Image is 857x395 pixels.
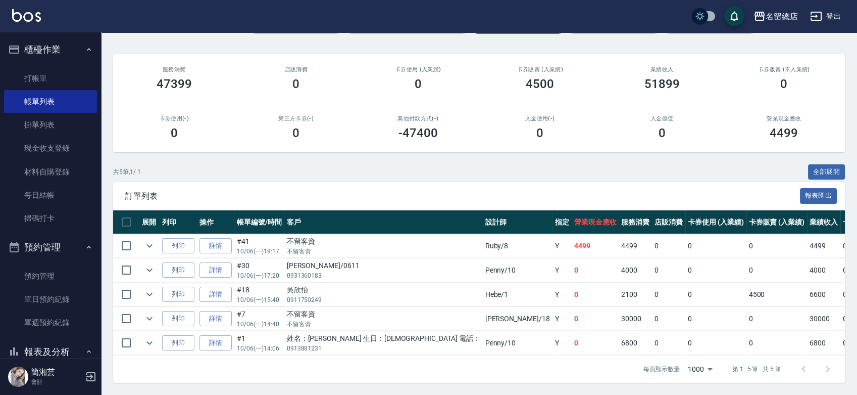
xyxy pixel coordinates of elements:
p: 會計 [31,377,82,386]
td: Y [552,331,572,355]
h2: 卡券販賣 (入業績) [491,66,589,73]
a: 掛單列表 [4,113,97,137]
td: 0 [652,283,685,306]
td: 2100 [619,283,652,306]
td: #7 [234,307,284,331]
th: 營業現金應收 [572,210,619,234]
h3: 51899 [644,77,680,91]
h3: -47400 [398,126,438,140]
th: 卡券使用 (入業績) [685,210,746,234]
h2: 店販消費 [247,66,345,73]
td: 0 [746,258,808,282]
h2: 卡券販賣 (不入業績) [735,66,833,73]
td: 0 [572,331,619,355]
a: 單週預約紀錄 [4,311,97,334]
span: 訂單列表 [125,191,800,201]
th: 列印 [160,210,197,234]
a: 單日預約紀錄 [4,288,97,311]
td: Y [552,234,572,258]
a: 詳情 [199,238,232,254]
a: 每日結帳 [4,184,97,207]
td: 6600 [807,283,840,306]
td: 0 [572,307,619,331]
td: 0 [685,331,746,355]
p: 0931360183 [287,271,480,280]
td: 4499 [572,234,619,258]
h3: 0 [292,77,299,91]
th: 設計師 [483,210,552,234]
a: 現金收支登錄 [4,137,97,160]
td: 0 [652,258,685,282]
th: 服務消費 [619,210,652,234]
td: 0 [572,258,619,282]
button: 報表及分析 [4,339,97,365]
button: 列印 [162,238,194,254]
th: 帳單編號/時間 [234,210,284,234]
td: 4000 [807,258,840,282]
td: 4499 [619,234,652,258]
p: 10/06 (一) 15:40 [237,295,282,304]
a: 打帳單 [4,67,97,90]
td: 30000 [619,307,652,331]
td: 0 [685,307,746,331]
p: 10/06 (一) 14:06 [237,344,282,353]
td: 0 [685,258,746,282]
p: 每頁顯示數量 [643,365,680,374]
button: expand row [142,311,157,326]
h5: 簡湘芸 [31,367,82,377]
td: Y [552,307,572,331]
h3: 4500 [526,77,554,91]
h2: 入金使用(-) [491,115,589,122]
a: 預約管理 [4,265,97,288]
td: #1 [234,331,284,355]
p: 共 5 筆, 1 / 1 [113,167,141,177]
td: 0 [746,331,808,355]
td: 0 [746,234,808,258]
td: 0 [652,307,685,331]
h2: 業績收入 [613,66,711,73]
a: 帳單列表 [4,90,97,113]
h3: 0 [171,126,178,140]
td: 30000 [807,307,840,331]
td: #18 [234,283,284,306]
td: Y [552,283,572,306]
td: 0 [652,234,685,258]
td: 0 [685,283,746,306]
h2: 卡券使用 (入業績) [369,66,467,73]
button: 名留總店 [749,6,802,27]
p: 0911750249 [287,295,480,304]
h3: 0 [536,126,543,140]
h3: 服務消費 [125,66,223,73]
td: Hebe /1 [483,283,552,306]
button: expand row [142,287,157,302]
td: 0 [685,234,746,258]
th: 卡券販賣 (入業績) [746,210,808,234]
td: 6800 [619,331,652,355]
td: Ruby /8 [483,234,552,258]
a: 詳情 [199,262,232,278]
h3: 4499 [770,126,798,140]
h2: 卡券使用(-) [125,115,223,122]
td: Y [552,258,572,282]
th: 店販消費 [652,210,685,234]
th: 業績收入 [807,210,840,234]
td: Penny /10 [483,331,552,355]
h3: 0 [415,77,422,91]
button: 登出 [806,7,845,26]
button: save [724,6,744,26]
button: 報表匯出 [800,188,837,204]
button: 列印 [162,335,194,351]
p: 不留客資 [287,320,480,329]
h2: 第三方卡券(-) [247,115,345,122]
button: expand row [142,335,157,350]
h3: 47399 [157,77,192,91]
div: 姓名：[PERSON_NAME] 生日：[DEMOGRAPHIC_DATA] 電話： [287,333,480,344]
th: 展開 [139,210,160,234]
th: 操作 [197,210,234,234]
h2: 營業現金應收 [735,115,833,122]
th: 客戶 [284,210,483,234]
img: Logo [12,9,41,22]
td: 0 [572,283,619,306]
div: 名留總店 [766,10,798,23]
td: [PERSON_NAME] /18 [483,307,552,331]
